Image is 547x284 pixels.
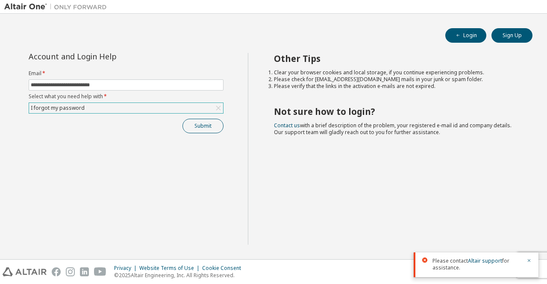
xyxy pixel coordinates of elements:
p: © 2025 Altair Engineering, Inc. All Rights Reserved. [114,272,246,279]
img: instagram.svg [66,267,75,276]
h2: Not sure how to login? [274,106,518,117]
div: I forgot my password [29,103,86,113]
img: Altair One [4,3,111,11]
div: Privacy [114,265,139,272]
div: Website Terms of Use [139,265,202,272]
div: Cookie Consent [202,265,246,272]
li: Please check for [EMAIL_ADDRESS][DOMAIN_NAME] mails in your junk or spam folder. [274,76,518,83]
img: youtube.svg [94,267,106,276]
button: Sign Up [491,28,532,43]
h2: Other Tips [274,53,518,64]
span: Please contact for assistance. [432,258,521,271]
img: altair_logo.svg [3,267,47,276]
img: linkedin.svg [80,267,89,276]
button: Login [445,28,486,43]
label: Select what you need help with [29,93,224,100]
div: Account and Login Help [29,53,185,60]
a: Altair support [468,257,502,264]
div: I forgot my password [29,103,223,113]
a: Contact us [274,122,300,129]
button: Submit [182,119,224,133]
label: Email [29,70,224,77]
li: Clear your browser cookies and local storage, if you continue experiencing problems. [274,69,518,76]
span: with a brief description of the problem, your registered e-mail id and company details. Our suppo... [274,122,512,136]
li: Please verify that the links in the activation e-mails are not expired. [274,83,518,90]
img: facebook.svg [52,267,61,276]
